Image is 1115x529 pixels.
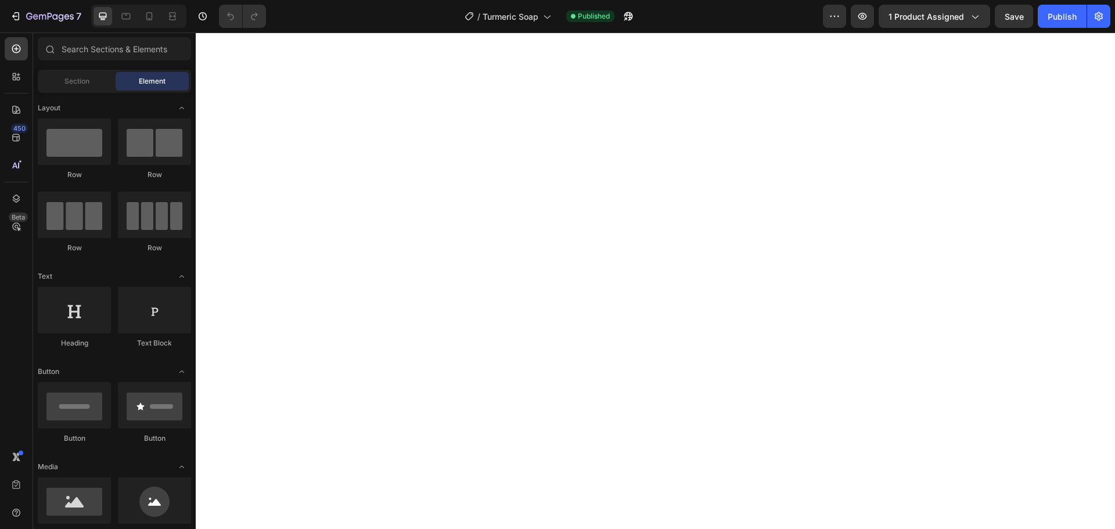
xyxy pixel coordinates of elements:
[172,99,191,117] span: Toggle open
[38,103,60,113] span: Layout
[879,5,990,28] button: 1 product assigned
[76,9,81,23] p: 7
[38,433,111,444] div: Button
[477,10,480,23] span: /
[578,11,610,21] span: Published
[5,5,87,28] button: 7
[38,271,52,282] span: Text
[219,5,266,28] div: Undo/Redo
[1038,5,1087,28] button: Publish
[38,170,111,180] div: Row
[118,338,191,348] div: Text Block
[118,243,191,253] div: Row
[172,267,191,286] span: Toggle open
[38,366,59,377] span: Button
[38,37,191,60] input: Search Sections & Elements
[995,5,1033,28] button: Save
[196,33,1115,529] iframe: Design area
[139,76,166,87] span: Element
[64,76,89,87] span: Section
[118,170,191,180] div: Row
[1048,10,1077,23] div: Publish
[889,10,964,23] span: 1 product assigned
[172,458,191,476] span: Toggle open
[38,338,111,348] div: Heading
[1005,12,1024,21] span: Save
[9,213,28,222] div: Beta
[118,433,191,444] div: Button
[38,243,111,253] div: Row
[172,362,191,381] span: Toggle open
[11,124,28,133] div: 450
[483,10,538,23] span: Turmeric Soap
[38,462,58,472] span: Media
